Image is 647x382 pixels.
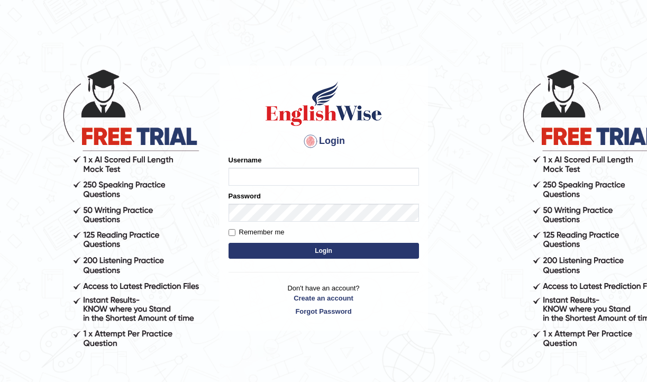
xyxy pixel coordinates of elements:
[229,243,419,259] button: Login
[263,80,384,128] img: Logo of English Wise sign in for intelligent practice with AI
[229,133,419,150] h4: Login
[229,227,285,238] label: Remember me
[229,283,419,316] p: Don't have an account?
[229,191,261,201] label: Password
[229,306,419,316] a: Forgot Password
[229,293,419,303] a: Create an account
[229,229,235,236] input: Remember me
[229,155,262,165] label: Username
